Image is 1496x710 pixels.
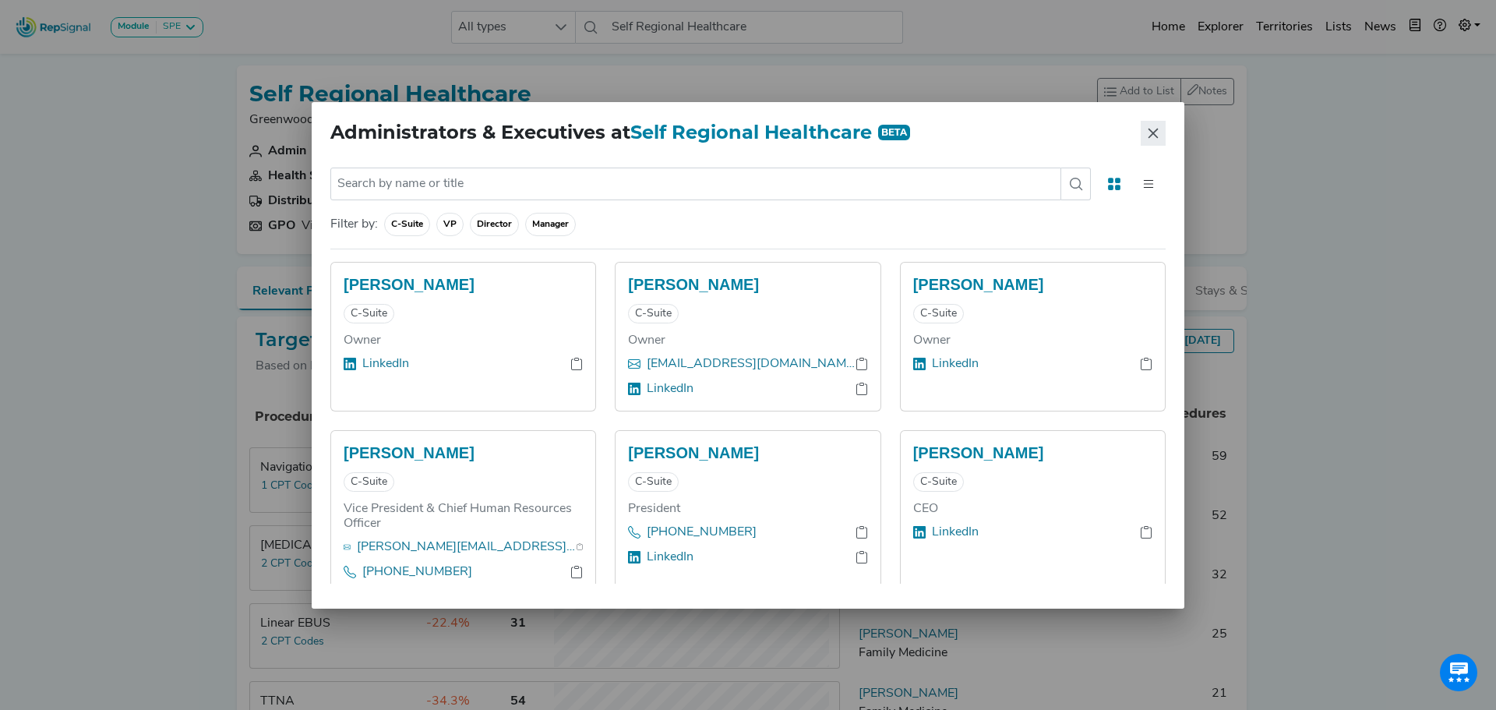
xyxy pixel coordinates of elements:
[913,443,1152,462] h5: [PERSON_NAME]
[913,275,1152,294] h5: [PERSON_NAME]
[1141,121,1166,146] button: Close
[470,213,519,236] span: Director
[628,334,867,348] h6: Owner
[362,563,472,581] a: [PHONE_NUMBER]
[344,502,583,532] h6: Vice President & Chief Human Resources Officer
[344,334,583,348] h6: Owner
[330,168,1061,200] input: Search by name or title
[913,472,964,492] span: C-Suite
[344,304,394,323] span: C-Suite
[913,502,1152,517] h6: CEO
[932,355,979,373] a: LinkedIn
[647,548,693,567] a: LinkedIn
[878,125,910,140] span: BETA
[362,355,409,373] a: LinkedIn
[628,275,867,294] h5: [PERSON_NAME]
[525,213,576,236] span: Manager
[630,121,872,143] span: Self Regional Healthcare
[647,355,856,373] a: [EMAIL_ADDRESS][DOMAIN_NAME]
[628,472,679,492] span: C-Suite
[344,275,583,294] h5: [PERSON_NAME]
[330,122,910,144] h2: Administrators & Executives at
[330,215,378,234] label: Filter by:
[628,304,679,323] span: C-Suite
[932,523,979,542] a: LinkedIn
[628,443,867,462] h5: [PERSON_NAME]
[436,213,464,236] span: VP
[647,380,693,398] a: LinkedIn
[384,213,430,236] span: C-Suite
[628,502,867,517] h6: President
[913,304,964,323] span: C-Suite
[913,334,1152,348] h6: Owner
[357,538,577,556] a: [PERSON_NAME][EMAIL_ADDRESS][PERSON_NAME][DOMAIN_NAME]
[344,472,394,492] span: C-Suite
[647,523,757,542] a: [PHONE_NUMBER]
[344,443,583,462] h5: [PERSON_NAME]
